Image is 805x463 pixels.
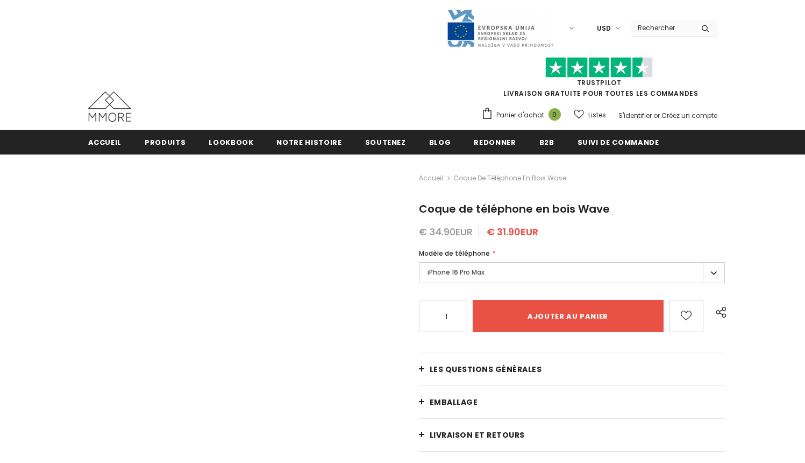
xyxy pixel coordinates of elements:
[631,20,693,36] input: Search Site
[496,110,544,121] span: Panier d'achat
[578,130,659,154] a: Suivi de commande
[430,430,525,440] span: Livraison et retours
[597,23,611,34] span: USD
[446,9,554,48] img: Javni Razpis
[618,111,652,120] a: S'identifier
[653,111,660,120] span: or
[429,130,451,154] a: Blog
[661,111,717,120] a: Créez un compte
[276,137,341,148] span: Notre histoire
[453,172,566,185] span: Coque de téléphone en bois Wave
[145,130,186,154] a: Produits
[88,92,131,122] img: Cas MMORE
[578,137,659,148] span: Suivi de commande
[419,262,725,283] label: iPhone 16 Pro Max
[419,201,610,216] span: Coque de téléphone en bois Wave
[481,107,566,123] a: Panier d'achat 0
[419,419,725,451] a: Livraison et retours
[209,130,253,154] a: Lookbook
[419,225,473,238] span: € 34.90EUR
[419,172,443,185] a: Accueil
[474,137,516,148] span: Redonner
[88,130,122,154] a: Accueil
[145,137,186,148] span: Produits
[474,130,516,154] a: Redonner
[276,130,341,154] a: Notre histoire
[430,397,478,408] span: EMBALLAGE
[577,78,622,87] a: TrustPilot
[539,130,554,154] a: B2B
[481,62,717,98] span: LIVRAISON GRATUITE POUR TOUTES LES COMMANDES
[209,137,253,148] span: Lookbook
[419,386,725,418] a: EMBALLAGE
[545,57,653,78] img: Faites confiance aux étoiles pilotes
[539,137,554,148] span: B2B
[446,23,554,32] a: Javni Razpis
[429,137,451,148] span: Blog
[574,106,606,124] a: Listes
[588,110,606,121] span: Listes
[473,300,664,332] input: Ajouter au panier
[419,353,725,385] a: Les questions générales
[365,137,406,148] span: soutenez
[419,249,490,258] span: Modèle de téléphone
[548,108,561,121] span: 0
[88,137,122,148] span: Accueil
[430,364,542,375] span: Les questions générales
[487,225,538,238] span: € 31.90EUR
[365,130,406,154] a: soutenez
